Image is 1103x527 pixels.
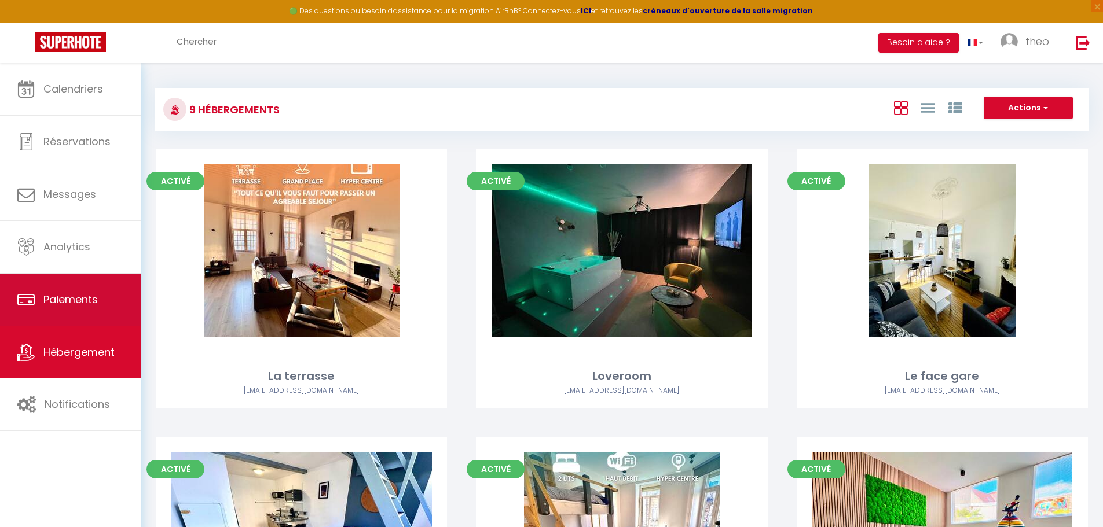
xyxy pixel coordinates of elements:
[168,23,225,63] a: Chercher
[43,239,90,254] span: Analytics
[35,32,106,52] img: Super Booking
[581,6,591,16] a: ICI
[156,385,447,396] div: Airbnb
[1025,34,1049,49] span: theo
[948,98,962,117] a: Vue par Groupe
[878,33,959,53] button: Besoin d'aide ?
[45,397,110,411] span: Notifications
[992,23,1064,63] a: ... theo
[1001,33,1018,50] img: ...
[186,97,280,123] h3: 9 Hébergements
[787,460,845,478] span: Activé
[797,367,1088,385] div: Le face gare
[894,98,908,117] a: Vue en Box
[43,134,111,149] span: Réservations
[146,460,204,478] span: Activé
[43,292,98,307] span: Paiements
[797,385,1088,396] div: Airbnb
[921,98,935,117] a: Vue en Liste
[467,172,525,190] span: Activé
[146,172,204,190] span: Activé
[43,187,96,201] span: Messages
[9,5,44,39] button: Ouvrir le widget de chat LiveChat
[177,35,217,47] span: Chercher
[787,172,845,190] span: Activé
[476,367,767,385] div: Loveroom
[43,345,115,359] span: Hébergement
[43,82,103,96] span: Calendriers
[476,385,767,396] div: Airbnb
[984,97,1073,120] button: Actions
[643,6,813,16] a: créneaux d'ouverture de la salle migration
[1076,35,1090,50] img: logout
[156,367,447,385] div: La terrasse
[467,460,525,478] span: Activé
